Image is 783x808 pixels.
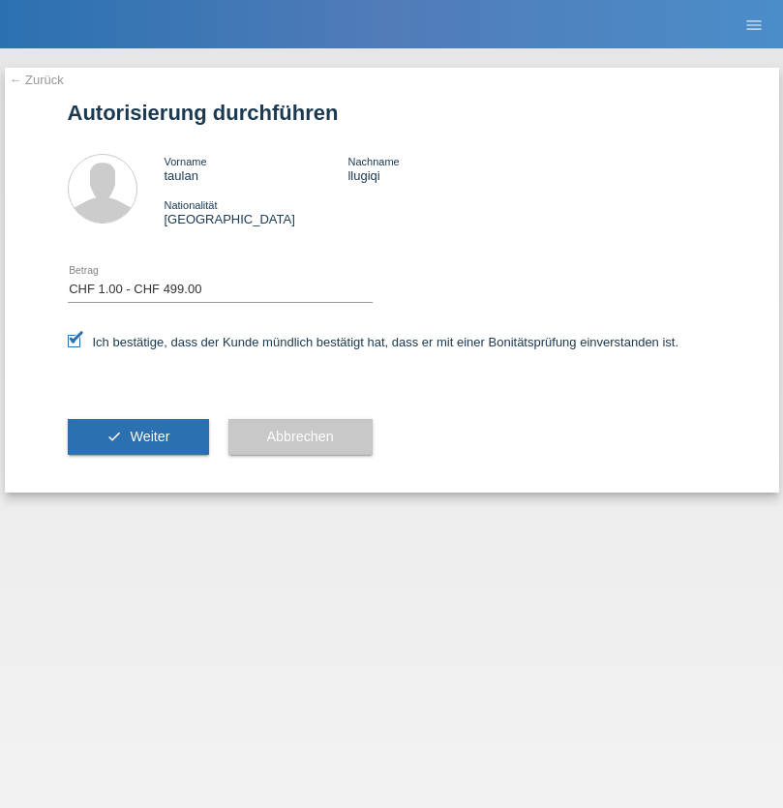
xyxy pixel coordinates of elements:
[744,15,764,35] i: menu
[267,429,334,444] span: Abbrechen
[130,429,169,444] span: Weiter
[165,199,218,211] span: Nationalität
[165,197,348,226] div: [GEOGRAPHIC_DATA]
[347,154,531,183] div: llugiqi
[165,154,348,183] div: taulan
[68,335,679,349] label: Ich bestätige, dass der Kunde mündlich bestätigt hat, dass er mit einer Bonitätsprüfung einversta...
[106,429,122,444] i: check
[228,419,373,456] button: Abbrechen
[347,156,399,167] span: Nachname
[165,156,207,167] span: Vorname
[10,73,64,87] a: ← Zurück
[735,18,773,30] a: menu
[68,419,209,456] button: check Weiter
[68,101,716,125] h1: Autorisierung durchführen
